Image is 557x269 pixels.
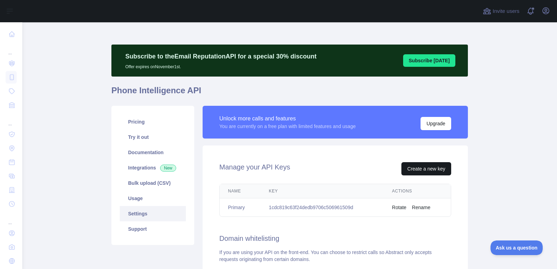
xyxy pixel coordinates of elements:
div: ... [6,42,17,56]
div: ... [6,113,17,127]
span: Invite users [493,7,519,15]
a: Usage [120,191,186,206]
a: Settings [120,206,186,221]
a: Documentation [120,145,186,160]
button: Upgrade [421,117,451,130]
p: Subscribe to the Email Reputation API for a special 30 % discount [125,52,316,61]
div: You are currently on a free plan with limited features and usage [219,123,356,130]
span: New [160,165,176,172]
div: Unlock more calls and features [219,114,356,123]
button: Rotate [392,204,406,211]
a: Bulk upload (CSV) [120,175,186,191]
a: Pricing [120,114,186,129]
td: 1cdc819c63f24dedb9706c506961509d [260,198,384,217]
a: Integrations New [120,160,186,175]
button: Subscribe [DATE] [403,54,455,67]
th: Key [260,184,384,198]
h1: Phone Intelligence API [111,85,468,102]
button: Rename [412,204,430,211]
button: Invite users [481,6,521,17]
td: Primary [220,198,260,217]
div: ... [6,212,17,226]
h2: Domain whitelisting [219,234,451,243]
a: Support [120,221,186,237]
button: Create a new key [401,162,451,175]
th: Name [220,184,260,198]
iframe: Toggle Customer Support [491,240,543,255]
a: Try it out [120,129,186,145]
h2: Manage your API Keys [219,162,290,175]
div: If you are using your API on the front-end. You can choose to restrict calls so Abstract only acc... [219,249,451,263]
th: Actions [384,184,451,198]
p: Offer expires on November 1st. [125,61,316,70]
